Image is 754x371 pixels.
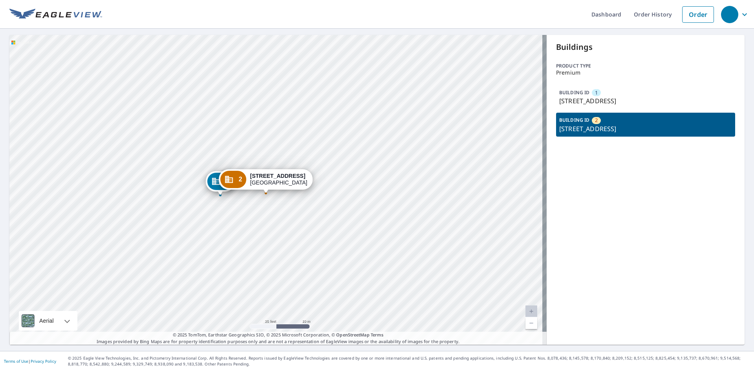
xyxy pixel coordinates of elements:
div: Aerial [19,311,77,331]
a: Order [682,6,714,23]
p: [STREET_ADDRESS] [559,124,732,133]
p: Buildings [556,41,735,53]
a: OpenStreetMap [336,332,369,338]
p: [STREET_ADDRESS] [559,96,732,106]
span: 1 [595,89,598,97]
a: Kasalukuyang Antas 20, Mag-zoom Out [525,317,537,329]
p: © 2025 Eagle View Technologies, Inc. and Pictometry International Corp. All Rights Reserved. Repo... [68,355,750,367]
p: Images provided by Bing Maps are for property identification purposes only and are not a represen... [9,332,547,345]
p: Product type [556,62,735,69]
a: Terms of Use [4,358,28,364]
div: Dropped pin, building 2, Commercial property, 28049 State Highway B Warrenton, MO 63383 [219,169,313,194]
img: EV Logo [9,9,102,20]
a: Kasalukuyang Antas 20, Mag-zoom In Huwag paganahin ang [525,305,537,317]
div: [GEOGRAPHIC_DATA] [250,173,307,186]
span: © 2025 TomTom, Earthstar Geographics SIO, © 2025 Microsoft Corporation, © [173,332,384,338]
a: Terms [371,332,384,338]
p: BUILDING ID [559,117,589,123]
a: Privacy Policy [31,358,56,364]
strong: [STREET_ADDRESS] [250,173,306,179]
div: Dropped pin, building 1, Commercial property, 28049 State Highway B Warrenton, MO 63383 [206,171,235,196]
span: 2 [595,117,598,124]
p: | [4,359,56,364]
p: BUILDING ID [559,89,589,96]
p: Premium [556,69,735,76]
div: Aerial [37,311,56,331]
span: 2 [239,176,242,182]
